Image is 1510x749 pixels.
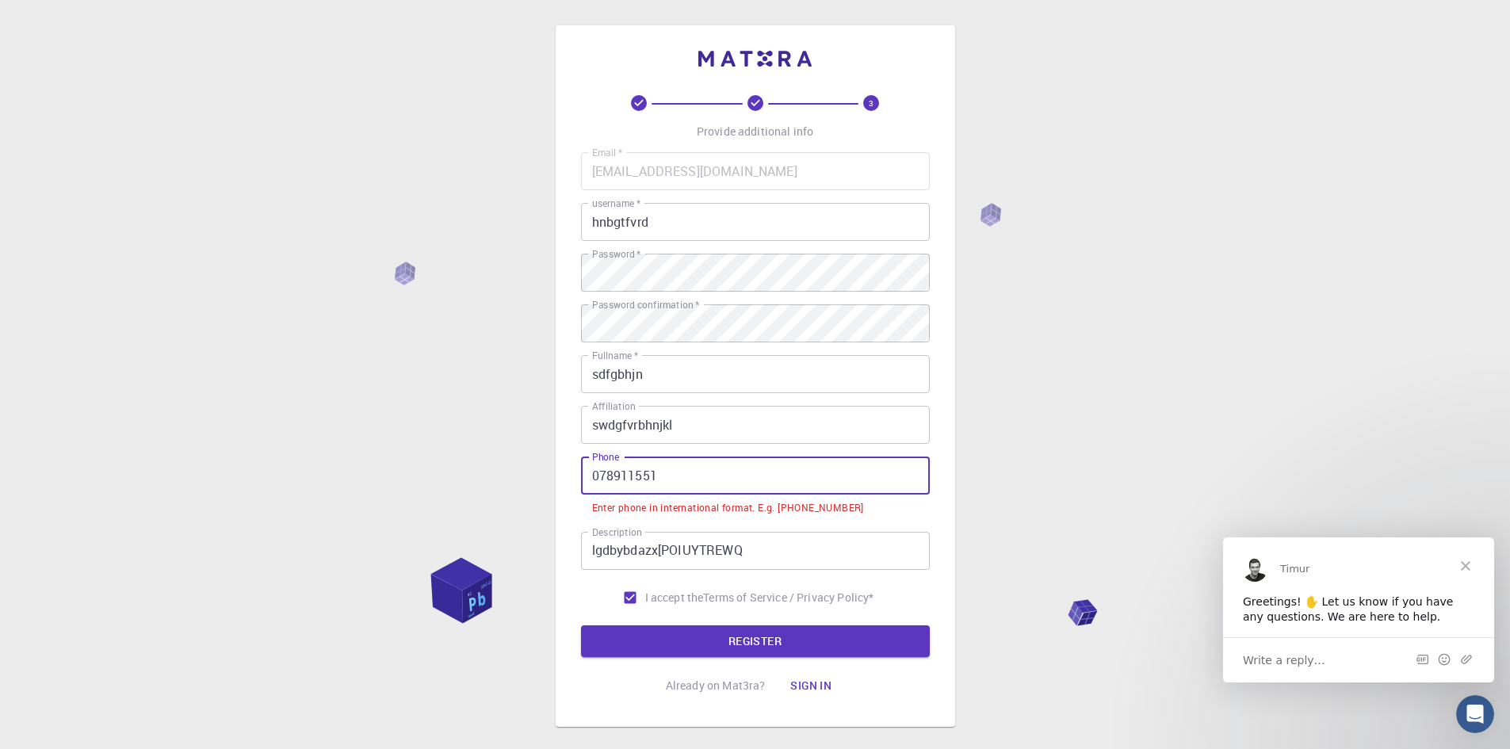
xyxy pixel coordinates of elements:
label: Fullname [592,349,638,362]
text: 3 [869,97,874,109]
p: Already on Mat3ra? [666,678,766,694]
label: Password confirmation [592,298,699,311]
iframe: Intercom live chat [1456,695,1494,733]
button: REGISTER [581,625,930,657]
div: Enter phone in international format. E.g. [PHONE_NUMBER] [592,500,864,516]
label: Description [592,525,642,539]
span: I accept the [645,590,704,606]
p: Terms of Service / Privacy Policy * [703,590,874,606]
label: username [592,197,640,210]
label: Affiliation [592,399,635,413]
label: Phone [592,450,619,464]
button: Sign in [778,670,844,701]
iframe: Intercom live chat message [1223,537,1494,682]
a: Terms of Service / Privacy Policy* [703,590,874,606]
p: Provide additional info [697,124,813,139]
label: Email [592,146,622,159]
label: Password [592,247,640,261]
